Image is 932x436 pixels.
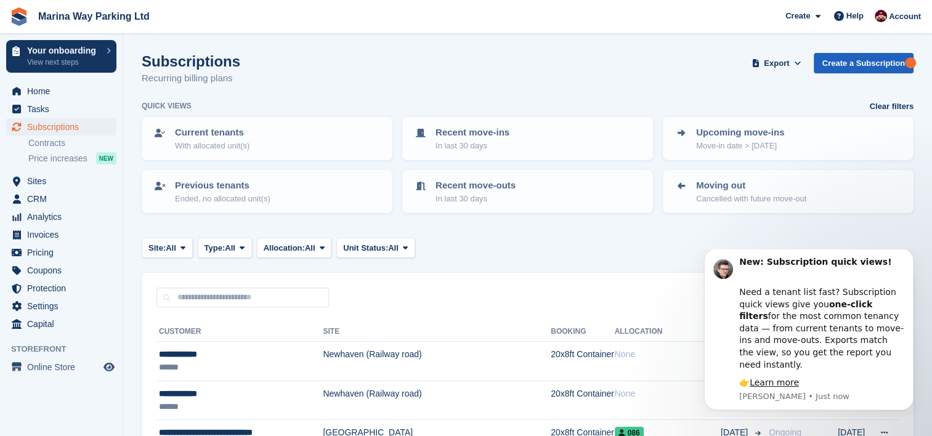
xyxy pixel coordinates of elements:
a: menu [6,244,116,261]
span: Subscriptions [27,118,101,135]
a: Previous tenants Ended, no allocated unit(s) [143,171,391,212]
img: Daniel Finn [875,10,887,22]
td: Newhaven (Railway road) [323,381,551,420]
td: 20x8ft Container [551,342,614,381]
div: None [615,387,721,400]
a: Create a Subscription [814,53,914,73]
p: Ended, no allocated unit(s) [175,193,270,205]
span: Allocation: [264,242,305,254]
div: Message content [54,7,219,140]
span: Price increases [28,153,87,164]
span: Invoices [27,226,101,243]
p: Message from Steven, sent Just now [54,142,219,153]
a: Marina Way Parking Ltd [33,6,155,26]
a: menu [6,280,116,297]
th: Allocation [615,322,721,342]
span: Pricing [27,244,101,261]
a: menu [6,262,116,279]
span: All [305,242,315,254]
th: Booking [551,322,614,342]
button: Site: All [142,238,193,258]
td: Newhaven (Railway road) [323,342,551,381]
p: In last 30 days [436,140,509,152]
td: 20x8ft Container [551,381,614,420]
span: Storefront [11,343,123,355]
a: menu [6,118,116,135]
span: Unit Status: [343,242,388,254]
th: Customer [156,322,323,342]
a: Upcoming move-ins Move-in date > [DATE] [664,118,912,159]
a: Preview store [102,360,116,374]
a: Current tenants With allocated unit(s) [143,118,391,159]
p: Recent move-outs [436,179,516,193]
a: Recent move-outs In last 30 days [403,171,652,212]
span: Export [764,57,789,70]
p: View next steps [27,57,100,68]
p: Move-in date > [DATE] [696,140,784,152]
a: Clear filters [869,100,914,113]
span: Analytics [27,208,101,225]
a: Moving out Cancelled with future move-out [664,171,912,212]
th: Site [323,322,551,342]
p: In last 30 days [436,193,516,205]
span: Tasks [27,100,101,118]
a: Your onboarding View next steps [6,40,116,73]
a: menu [6,358,116,376]
a: Learn more [64,128,113,138]
button: Export [750,53,804,73]
a: menu [6,297,116,315]
a: menu [6,190,116,208]
a: Price increases NEW [28,151,116,165]
div: 👉 [54,127,219,140]
button: Allocation: All [257,238,332,258]
p: Previous tenants [175,179,270,193]
span: Account [889,10,921,23]
span: Type: [205,242,225,254]
a: menu [6,226,116,243]
a: menu [6,100,116,118]
span: Coupons [27,262,101,279]
span: All [166,242,176,254]
button: Unit Status: All [336,238,415,258]
a: Contracts [28,137,116,149]
iframe: Intercom notifications message [686,249,932,418]
span: All [225,242,235,254]
p: Recent move-ins [436,126,509,140]
div: None [615,348,721,361]
p: Your onboarding [27,46,100,55]
a: menu [6,172,116,190]
span: Site: [148,242,166,254]
span: Settings [27,297,101,315]
p: Moving out [696,179,806,193]
span: Capital [27,315,101,333]
a: menu [6,83,116,100]
a: menu [6,208,116,225]
span: Sites [27,172,101,190]
button: Type: All [198,238,252,258]
img: stora-icon-8386f47178a22dfd0bd8f6a31ec36ba5ce8667c1dd55bd0f319d3a0aa187defe.svg [10,7,28,26]
div: NEW [96,152,116,164]
p: Cancelled with future move-out [696,193,806,205]
span: Online Store [27,358,101,376]
b: New: Subscription quick views! [54,7,206,17]
div: Tooltip anchor [905,57,916,68]
a: menu [6,315,116,333]
p: Recurring billing plans [142,71,240,86]
span: Protection [27,280,101,297]
span: All [388,242,399,254]
p: Upcoming move-ins [696,126,784,140]
span: Home [27,83,101,100]
span: CRM [27,190,101,208]
h1: Subscriptions [142,53,240,70]
img: Profile image for Steven [28,10,47,30]
h6: Quick views [142,100,192,111]
p: Current tenants [175,126,249,140]
a: Recent move-ins In last 30 days [403,118,652,159]
span: Create [785,10,810,22]
p: With allocated unit(s) [175,140,249,152]
div: Need a tenant list fast? Subscription quick views give you for the most common tenancy data — fro... [54,25,219,121]
span: Help [846,10,864,22]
